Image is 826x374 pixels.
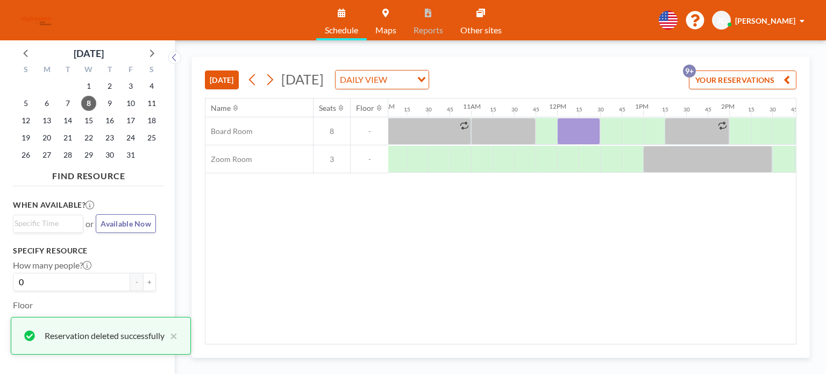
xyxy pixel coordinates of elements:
[123,113,138,128] span: Friday, October 17, 2025
[60,113,75,128] span: Tuesday, October 14, 2025
[338,73,389,87] span: DAILY VIEW
[96,214,156,233] button: Available Now
[683,65,696,77] p: 9+
[144,79,159,94] span: Saturday, October 4, 2025
[735,16,795,25] span: [PERSON_NAME]
[81,113,96,128] span: Wednesday, October 15, 2025
[58,63,79,77] div: T
[15,217,77,229] input: Search for option
[635,102,649,110] div: 1PM
[619,106,625,113] div: 45
[689,70,796,89] button: YOUR RESERVATIONS9+
[60,130,75,145] span: Tuesday, October 21, 2025
[13,166,165,181] h4: FIND RESOURCE
[39,113,54,128] span: Monday, October 13, 2025
[205,154,252,164] span: Zoom Room
[336,70,429,89] div: Search for option
[102,130,117,145] span: Thursday, October 23, 2025
[18,113,33,128] span: Sunday, October 12, 2025
[102,113,117,128] span: Thursday, October 16, 2025
[39,130,54,145] span: Monday, October 20, 2025
[45,329,165,342] div: Reservation deleted successfully
[60,96,75,111] span: Tuesday, October 7, 2025
[460,26,502,34] span: Other sites
[721,102,735,110] div: 2PM
[447,106,453,113] div: 45
[351,154,388,164] span: -
[123,96,138,111] span: Friday, October 10, 2025
[123,130,138,145] span: Friday, October 24, 2025
[463,102,481,110] div: 11AM
[414,26,443,34] span: Reports
[662,106,668,113] div: 15
[79,63,99,77] div: W
[13,300,33,311] label: Floor
[205,126,253,136] span: Board Room
[39,147,54,163] span: Monday, October 27, 2025
[356,103,374,113] div: Floor
[86,218,94,229] span: or
[705,106,711,113] div: 45
[102,96,117,111] span: Thursday, October 9, 2025
[490,106,496,113] div: 15
[18,147,33,163] span: Sunday, October 26, 2025
[683,106,690,113] div: 30
[314,126,350,136] span: 8
[37,63,58,77] div: M
[18,130,33,145] span: Sunday, October 19, 2025
[549,102,566,110] div: 12PM
[123,147,138,163] span: Friday, October 31, 2025
[13,260,91,271] label: How many people?
[60,147,75,163] span: Tuesday, October 28, 2025
[81,147,96,163] span: Wednesday, October 29, 2025
[130,273,143,291] button: -
[17,10,55,31] img: organization-logo
[81,130,96,145] span: Wednesday, October 22, 2025
[74,46,104,61] div: [DATE]
[597,106,604,113] div: 30
[144,113,159,128] span: Saturday, October 18, 2025
[123,79,138,94] span: Friday, October 3, 2025
[205,70,239,89] button: [DATE]
[748,106,754,113] div: 15
[102,147,117,163] span: Thursday, October 30, 2025
[144,96,159,111] span: Saturday, October 11, 2025
[425,106,432,113] div: 30
[281,71,324,87] span: [DATE]
[211,103,231,113] div: Name
[18,96,33,111] span: Sunday, October 5, 2025
[16,63,37,77] div: S
[99,63,120,77] div: T
[717,16,725,25] span: JC
[404,106,410,113] div: 15
[102,79,117,94] span: Thursday, October 2, 2025
[81,96,96,111] span: Wednesday, October 8, 2025
[13,215,83,231] div: Search for option
[375,26,396,34] span: Maps
[120,63,141,77] div: F
[101,219,151,228] span: Available Now
[165,329,177,342] button: close
[533,106,539,113] div: 45
[143,273,156,291] button: +
[351,126,388,136] span: -
[511,106,518,113] div: 30
[319,103,336,113] div: Seats
[325,26,358,34] span: Schedule
[144,130,159,145] span: Saturday, October 25, 2025
[791,106,797,113] div: 45
[314,154,350,164] span: 3
[576,106,582,113] div: 15
[81,79,96,94] span: Wednesday, October 1, 2025
[13,246,156,256] h3: Specify resource
[141,63,162,77] div: S
[770,106,776,113] div: 30
[390,73,411,87] input: Search for option
[39,96,54,111] span: Monday, October 6, 2025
